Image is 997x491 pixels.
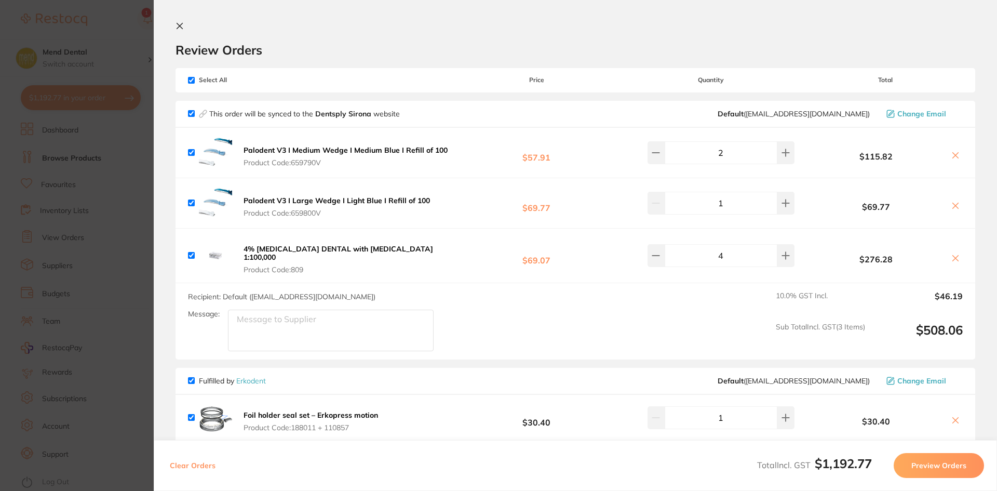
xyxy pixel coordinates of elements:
[199,377,266,385] p: Fulfilled by
[808,76,963,84] span: Total
[244,209,430,217] span: Product Code: 659800V
[244,145,448,155] b: Palodent V3 I Medium Wedge I Medium Blue I Refill of 100
[808,152,944,161] b: $115.82
[718,109,744,118] b: Default
[176,42,975,58] h2: Review Orders
[244,158,448,167] span: Product Code: 659790V
[240,244,459,274] button: 4% [MEDICAL_DATA] DENTAL with [MEDICAL_DATA] 1:100,000 Product Code:809
[776,291,865,314] span: 10.0 % GST Incl.
[199,403,232,432] img: c3lzbHI3Mg
[240,145,451,167] button: Palodent V3 I Medium Wedge I Medium Blue I Refill of 100 Product Code:659790V
[459,143,614,162] b: $57.91
[718,376,744,386] b: Default
[188,292,375,301] span: Recipient: Default ( [EMAIL_ADDRESS][DOMAIN_NAME] )
[897,110,946,118] span: Change Email
[757,460,872,470] span: Total Incl. GST
[199,239,232,272] img: dndjaGh6ZA
[808,202,944,211] b: $69.77
[883,376,963,386] button: Change Email
[894,453,984,478] button: Preview Orders
[240,196,433,218] button: Palodent V3 I Large Wedge I Light Blue I Refill of 100 Product Code:659800V
[897,377,946,385] span: Change Email
[459,193,614,213] b: $69.77
[244,196,430,205] b: Palodent V3 I Large Wedge I Light Blue I Refill of 100
[236,376,266,386] a: Erkodent
[718,377,870,385] span: support@erkodent.com.au
[459,246,614,265] b: $69.07
[244,423,378,432] span: Product Code: 188011 + 110857
[244,410,378,420] b: Foil holder seal set – Erkopress motion
[188,76,292,84] span: Select All
[776,323,865,351] span: Sub Total Incl. GST ( 3 Items)
[614,76,808,84] span: Quantity
[167,453,219,478] button: Clear Orders
[459,408,614,428] b: $30.40
[199,136,232,169] img: d3B5bmRzaQ
[883,109,963,118] button: Change Email
[244,266,456,274] span: Product Code: 809
[209,110,400,118] p: This order will be synced to the website
[459,76,614,84] span: Price
[188,310,220,319] label: Message:
[315,109,373,118] strong: Dentsply Sirona
[808,255,944,264] b: $276.28
[240,410,381,432] button: Foil holder seal set – Erkopress motion Product Code:188011 + 110857
[199,187,232,220] img: d29sb2gyaQ
[873,291,963,314] output: $46.19
[718,110,870,118] span: clientservices@dentsplysirona.com
[815,456,872,471] b: $1,192.77
[873,323,963,351] output: $508.06
[808,417,944,426] b: $30.40
[244,244,433,262] b: 4% [MEDICAL_DATA] DENTAL with [MEDICAL_DATA] 1:100,000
